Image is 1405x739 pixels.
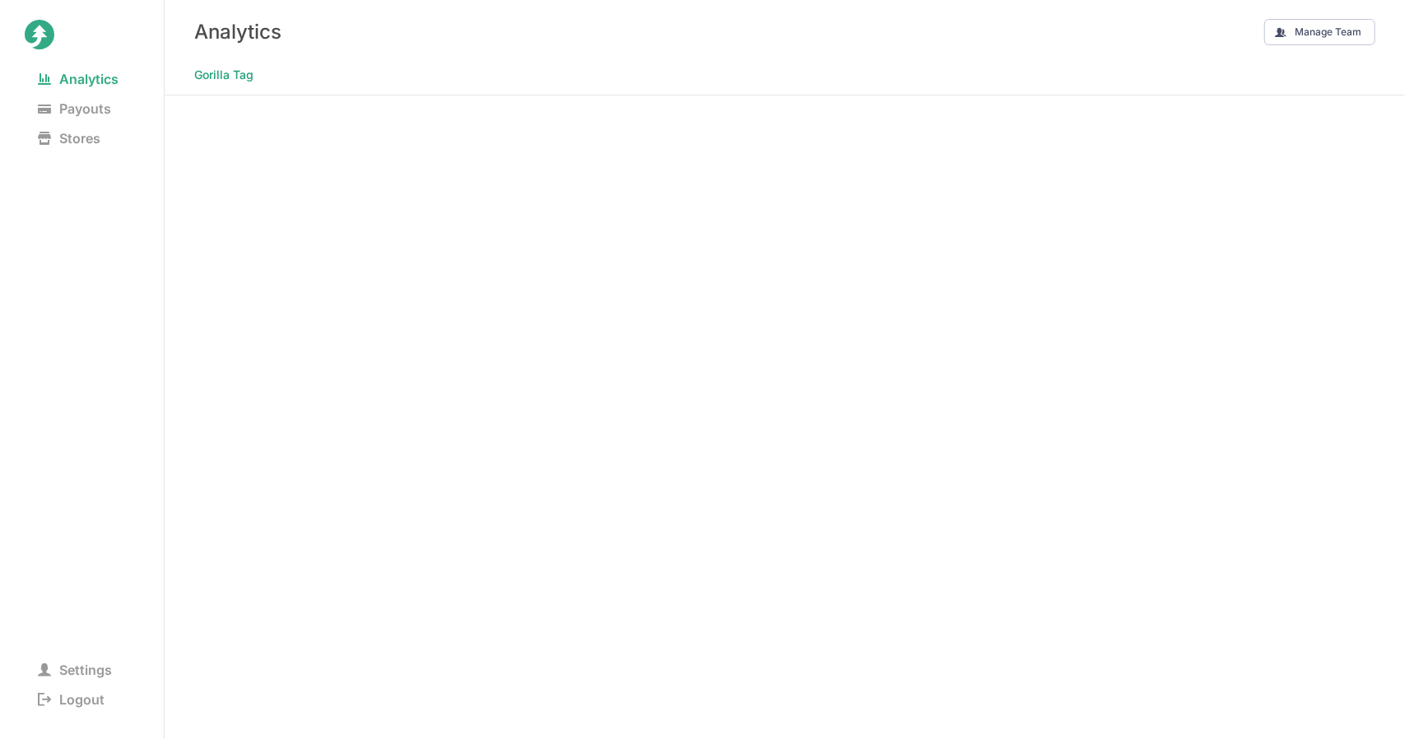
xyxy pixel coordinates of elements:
span: Gorilla Tag [194,63,254,86]
span: Logout [25,688,118,711]
span: Payouts [25,97,124,120]
span: Analytics [25,67,132,91]
h3: Analytics [194,20,281,44]
span: Settings [25,658,125,681]
button: Manage Team [1264,19,1375,45]
span: Stores [25,127,114,150]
